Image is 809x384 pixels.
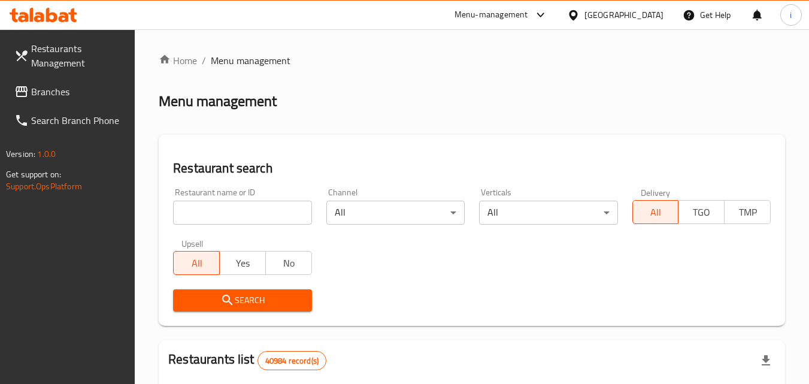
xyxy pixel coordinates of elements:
span: All [178,255,215,272]
a: Restaurants Management [5,34,135,77]
h2: Restaurant search [173,159,771,177]
div: Export file [752,346,780,375]
span: Yes [225,255,261,272]
a: Branches [5,77,135,106]
nav: breadcrumb [159,53,785,68]
a: Search Branch Phone [5,106,135,135]
span: 1.0.0 [37,146,56,162]
li: / [202,53,206,68]
div: Total records count [257,351,326,370]
button: No [265,251,312,275]
div: Menu-management [455,8,528,22]
span: Menu management [211,53,290,68]
button: All [173,251,220,275]
div: All [479,201,617,225]
button: Yes [219,251,266,275]
span: Search [183,293,302,308]
h2: Restaurants list [168,350,326,370]
button: TGO [678,200,725,224]
label: Upsell [181,239,204,247]
button: All [632,200,679,224]
a: Home [159,53,197,68]
span: Version: [6,146,35,162]
button: Search [173,289,311,312]
button: TMP [724,200,771,224]
span: Search Branch Phone [31,113,126,128]
span: No [271,255,307,272]
label: Delivery [641,188,671,196]
span: Get support on: [6,167,61,182]
span: All [638,204,674,221]
a: Support.OpsPlatform [6,179,82,194]
span: i [790,8,792,22]
h2: Menu management [159,92,277,111]
span: 40984 record(s) [258,355,326,367]
span: TGO [683,204,720,221]
div: [GEOGRAPHIC_DATA] [584,8,663,22]
div: All [326,201,465,225]
span: TMP [729,204,766,221]
input: Search for restaurant name or ID.. [173,201,311,225]
span: Branches [31,84,126,99]
span: Restaurants Management [31,41,126,70]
